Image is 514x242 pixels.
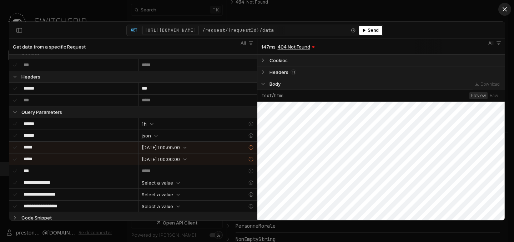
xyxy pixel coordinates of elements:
[142,191,173,198] span: Select a value
[142,179,173,186] span: Select a value
[241,40,246,47] span: All
[139,201,251,212] button: Select a value
[127,27,141,33] div: GET
[257,66,505,78] button: 11
[9,21,505,221] div: API Client
[139,177,251,188] button: Select a value
[261,43,276,50] span: 147ms
[257,39,505,220] section: Response
[473,80,502,89] a: Download
[139,153,251,165] button: [DATE]T00:00:00
[9,39,257,220] section: Request: Get data from a specific Request
[278,43,314,50] a: 404 Not Found
[488,92,500,99] button: Raw
[368,27,379,34] span: Send
[262,92,284,99] span: text/html
[142,203,173,210] span: Select a value
[488,40,494,47] span: All
[142,144,180,151] span: [DATE]T00:00:00
[202,27,274,34] span: /request/{requestId}/data
[139,118,251,130] button: 1h
[480,81,500,87] span: Download
[142,156,180,163] span: [DATE]T00:00:00
[291,69,296,75] span: 11
[469,92,488,99] button: Preview
[139,142,251,153] button: [DATE]T00:00:00
[139,189,251,200] button: Select a value
[142,132,151,139] span: json
[139,130,251,141] button: json
[142,26,199,35] button: [URL][DOMAIN_NAME]
[142,120,147,127] span: 1h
